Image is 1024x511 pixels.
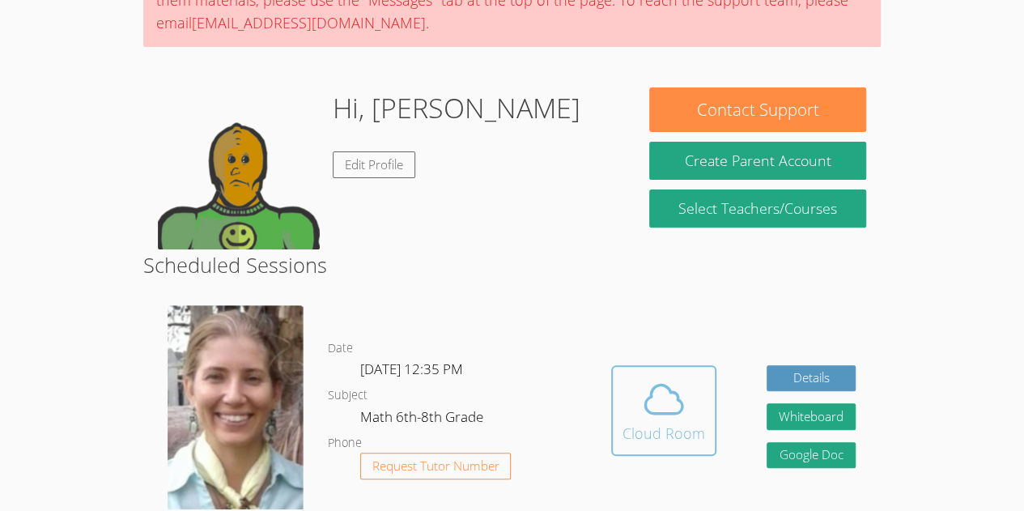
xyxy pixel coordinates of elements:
button: Contact Support [649,87,865,132]
h1: Hi, [PERSON_NAME] [333,87,580,129]
span: [DATE] 12:35 PM [360,360,463,378]
dt: Subject [328,385,368,406]
dd: Math 6th-8th Grade [360,406,487,433]
a: Google Doc [767,442,856,469]
dt: Date [328,339,353,359]
button: Cloud Room [611,365,716,456]
button: Whiteboard [767,403,856,430]
span: Request Tutor Number [372,460,499,472]
div: Cloud Room [622,422,705,445]
img: Screenshot%202024-09-06%20202226%20-%20Cropped.png [168,305,304,509]
button: Request Tutor Number [360,453,512,479]
img: default.png [158,87,320,249]
a: Select Teachers/Courses [649,189,865,228]
a: Details [767,365,856,392]
h2: Scheduled Sessions [143,249,881,280]
a: Edit Profile [333,151,415,178]
dt: Phone [328,433,362,454]
button: Create Parent Account [649,142,865,180]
